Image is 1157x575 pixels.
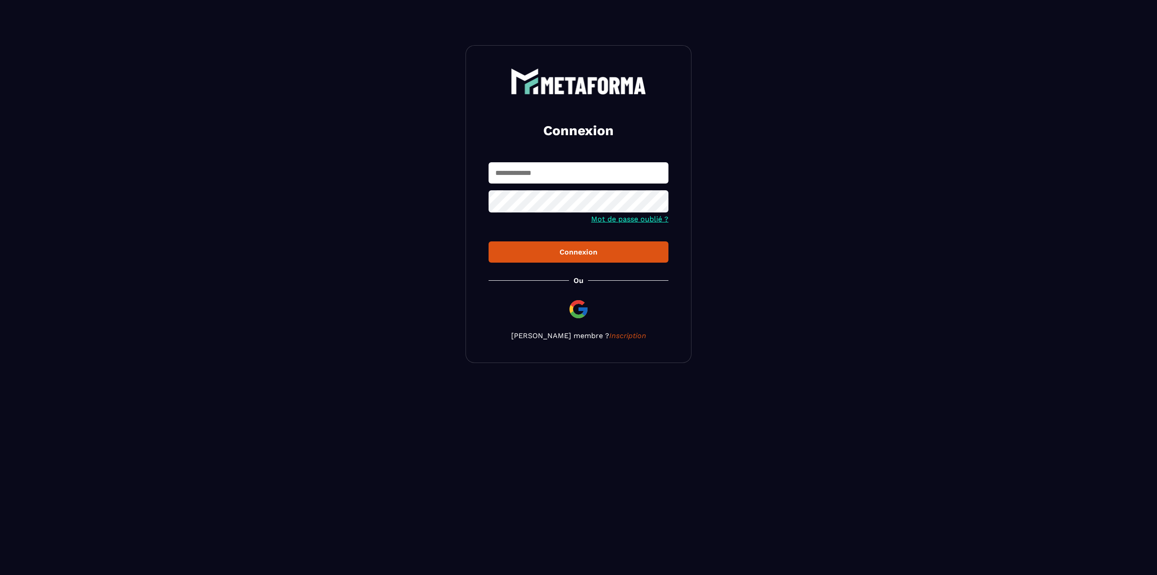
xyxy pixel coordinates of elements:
a: Inscription [609,331,646,340]
p: Ou [574,276,583,285]
h2: Connexion [499,122,658,140]
div: Connexion [496,248,661,256]
a: Mot de passe oublié ? [591,215,668,223]
p: [PERSON_NAME] membre ? [489,331,668,340]
img: google [568,298,589,320]
a: logo [489,68,668,94]
img: logo [511,68,646,94]
button: Connexion [489,241,668,263]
